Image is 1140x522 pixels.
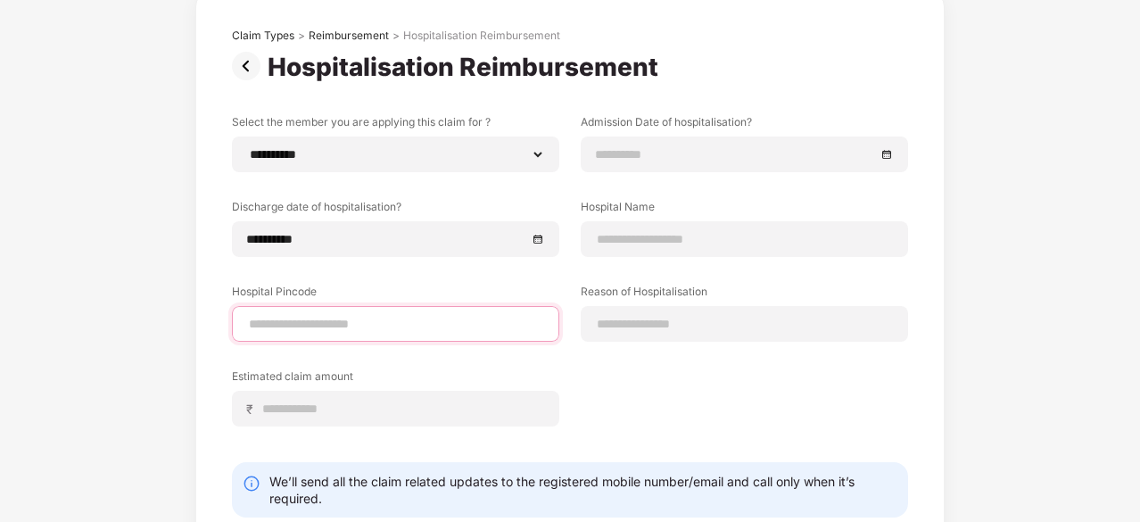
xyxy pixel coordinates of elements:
[232,114,559,137] label: Select the member you are applying this claim for ?
[232,29,294,43] div: Claim Types
[246,401,260,418] span: ₹
[243,475,260,493] img: svg+xml;base64,PHN2ZyBpZD0iSW5mby0yMHgyMCIgeG1sbnM9Imh0dHA6Ly93d3cudzMub3JnLzIwMDAvc3ZnIiB3aWR0aD...
[232,199,559,221] label: Discharge date of hospitalisation?
[232,284,559,306] label: Hospital Pincode
[392,29,400,43] div: >
[581,114,908,137] label: Admission Date of hospitalisation?
[269,473,897,507] div: We’ll send all the claim related updates to the registered mobile number/email and call only when...
[232,369,559,391] label: Estimated claim amount
[232,52,268,80] img: svg+xml;base64,PHN2ZyBpZD0iUHJldi0zMngzMiIgeG1sbnM9Imh0dHA6Ly93d3cudzMub3JnLzIwMDAvc3ZnIiB3aWR0aD...
[581,199,908,221] label: Hospital Name
[298,29,305,43] div: >
[268,52,665,82] div: Hospitalisation Reimbursement
[403,29,560,43] div: Hospitalisation Reimbursement
[581,284,908,306] label: Reason of Hospitalisation
[309,29,389,43] div: Reimbursement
